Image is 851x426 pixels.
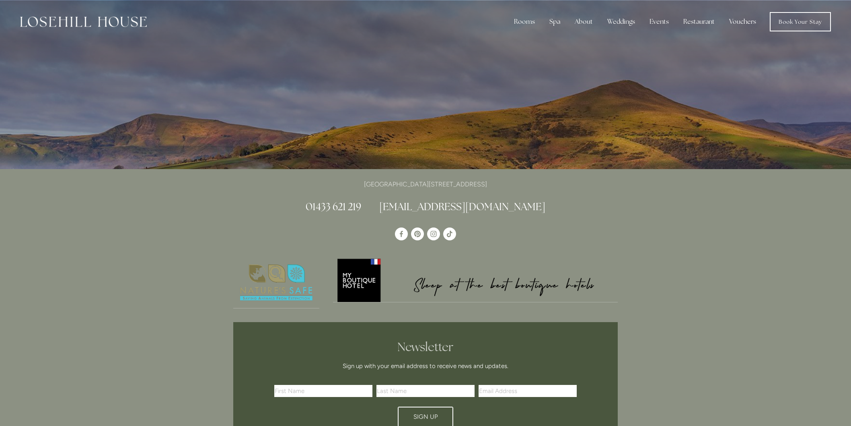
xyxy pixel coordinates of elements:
input: Email Address [479,385,577,397]
img: Losehill House [20,17,147,27]
h2: Newsletter [277,340,574,354]
a: Book Your Stay [770,12,831,31]
div: About [568,14,599,30]
div: Restaurant [677,14,721,30]
div: Events [643,14,675,30]
div: Spa [543,14,567,30]
p: Sign up with your email address to receive news and updates. [277,361,574,371]
span: Sign Up [413,413,438,420]
div: Rooms [508,14,541,30]
a: [EMAIL_ADDRESS][DOMAIN_NAME] [379,200,545,213]
img: My Boutique Hotel - Logo [333,257,618,302]
div: Weddings [601,14,641,30]
a: Pinterest [411,227,424,240]
p: [GEOGRAPHIC_DATA][STREET_ADDRESS] [233,179,618,190]
a: Instagram [427,227,440,240]
a: Losehill House Hotel & Spa [395,227,408,240]
input: Last Name [376,385,475,397]
a: 01433 621 219 [306,200,361,213]
a: TikTok [443,227,456,240]
input: First Name [274,385,372,397]
img: Nature's Safe - Logo [233,257,319,308]
a: Vouchers [723,14,763,30]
